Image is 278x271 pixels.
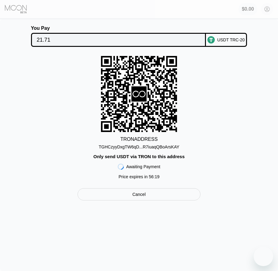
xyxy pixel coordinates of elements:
[99,142,179,149] div: TGHCzyyDxgTW6qD...R7iuaqQBoArsKAY
[217,37,245,42] div: USDT TRC-20
[78,188,200,200] div: Cancel
[93,154,185,159] div: Only send USDT via TRON to this address
[126,164,160,169] div: Awaiting Payment
[14,26,264,47] div: You PayUSDT TRC-20
[119,174,160,179] div: Price expires in
[31,26,206,31] div: You Pay
[99,144,179,149] div: TGHCzyyDxgTW6qD...R7iuaqQBoArsKAY
[254,247,273,266] iframe: Schaltfläche zum Öffnen des Messaging-Fensters
[149,174,159,179] span: 56 : 19
[120,137,158,142] div: TRON ADDRESS
[132,192,146,197] div: Cancel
